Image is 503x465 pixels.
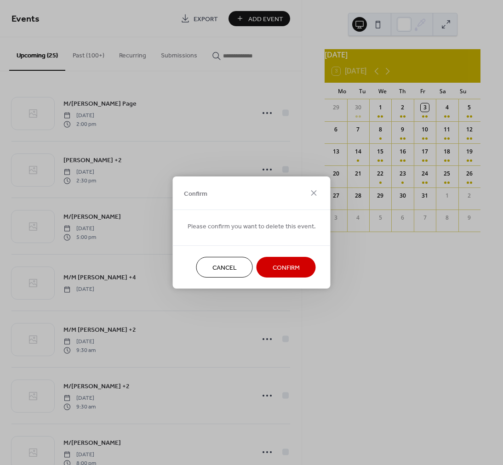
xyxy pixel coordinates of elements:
span: Confirm [184,189,207,198]
span: Please confirm you want to delete this event. [188,222,316,232]
button: Confirm [257,257,316,278]
span: Cancel [212,263,237,273]
span: Confirm [273,263,300,273]
button: Cancel [196,257,253,278]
